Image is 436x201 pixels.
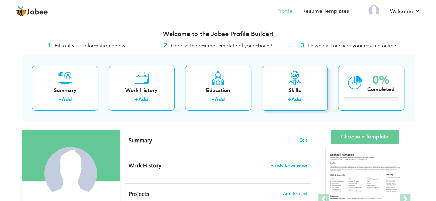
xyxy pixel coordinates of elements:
[271,163,307,168] span: + Add Experience
[16,6,48,17] a: Jobee
[129,137,152,144] span: Summary
[267,87,322,94] div: Skills
[135,96,138,103] label: +
[331,130,399,144] a: Choose a Template
[301,41,306,50] strong: 3.
[164,41,169,50] strong: 2.
[129,137,307,144] h4: Adding a summary is a quick and easy way to highlight your experience and interests.
[191,87,246,94] div: Education
[58,96,62,103] label: +
[299,138,307,143] span: Edit
[114,87,169,94] div: Work History
[171,42,273,49] span: Choose the resume template of your choice!
[390,7,420,15] a: Welcome
[211,96,215,103] label: +
[215,96,225,103] a: Add
[291,96,301,103] a: Add
[38,87,93,94] div: Summary
[44,147,97,199] img: Hassan Bin Saeed
[22,31,415,38] h3: Welcome to the Jobee Profile Builder!
[129,191,307,198] h4: This helps to highlight the project, tools and skills you have worked on.
[276,7,293,15] a: Profile
[138,96,148,103] a: Add
[129,162,161,169] span: Work History
[308,42,397,49] span: Download or share your resume online.
[129,162,307,169] h4: This helps to show the companies you have worked for.
[62,96,72,103] a: Add
[16,6,27,17] img: jobee.io
[129,190,149,198] span: Projects
[368,5,379,16] img: Profile Img
[55,42,126,49] span: Fill out your information below.
[48,41,53,50] strong: 1.
[278,191,307,196] span: + Add Project
[367,86,394,93] div: Completed
[27,9,48,16] span: Jobee
[288,96,291,103] label: +
[302,7,349,15] a: Resume Templates
[367,75,394,86] div: 0%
